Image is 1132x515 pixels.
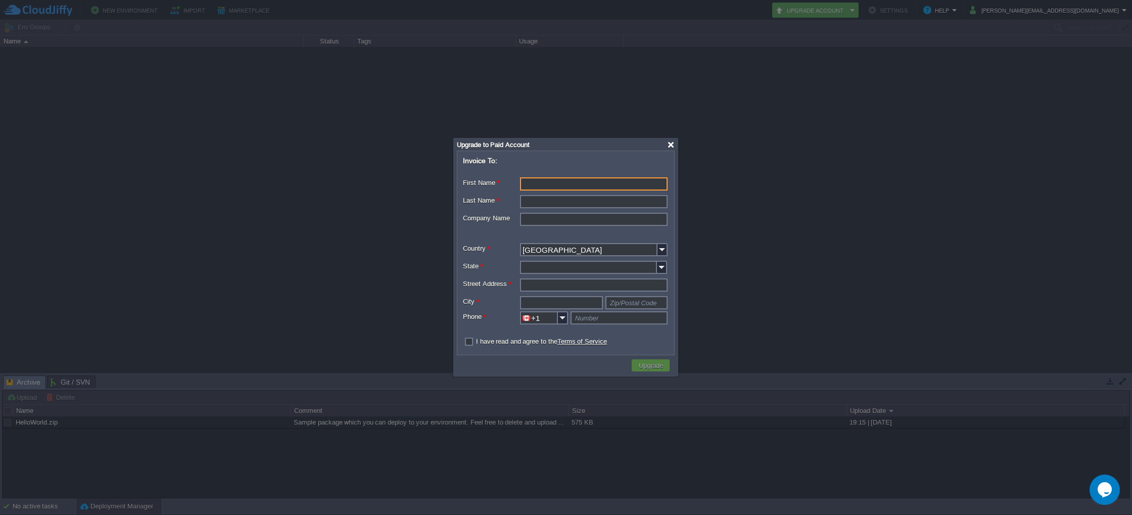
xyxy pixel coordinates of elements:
label: City [463,296,520,307]
label: Last Name [463,195,520,206]
iframe: chat widget [1090,475,1122,505]
label: State [463,261,520,271]
label: Invoice To: [463,157,497,165]
label: Phone [463,311,520,322]
a: Terms of Service [557,338,607,345]
span: Upgrade to Paid Account [457,141,530,149]
label: First Name [463,177,520,188]
label: Street Address [463,278,520,289]
button: Upgrade [636,361,666,370]
label: Country [463,243,520,254]
label: Company Name [463,213,520,223]
label: I have read and agree to the [476,338,607,345]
